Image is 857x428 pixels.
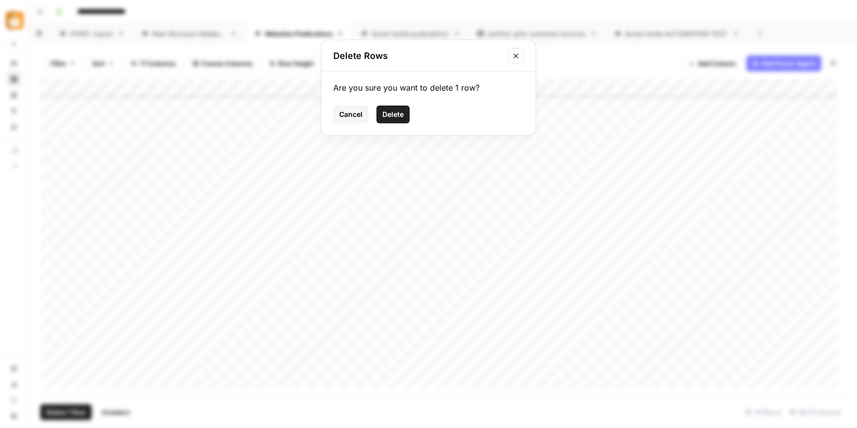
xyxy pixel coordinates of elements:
[333,82,524,94] div: Are you sure you want to delete 1 row?
[376,106,410,123] button: Delete
[382,109,404,119] span: Delete
[333,106,368,123] button: Cancel
[339,109,363,119] span: Cancel
[508,48,524,64] button: Close modal
[333,49,502,63] h2: Delete Rows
